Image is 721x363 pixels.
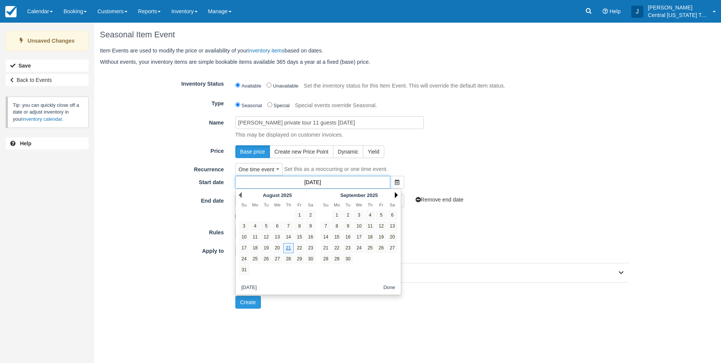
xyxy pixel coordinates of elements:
[379,202,383,207] span: Friday
[387,221,397,231] a: 13
[239,232,249,242] a: 10
[94,163,230,174] label: Recurrence
[94,194,230,205] label: End date
[380,283,398,293] button: Done
[264,202,268,207] span: Tuesday
[345,202,350,207] span: Tuesday
[387,232,397,242] a: 20
[94,145,230,155] label: Price
[274,103,290,108] label: Special
[338,149,358,155] span: Dynamic
[230,131,630,139] p: This may be displayed on customer invoices.
[263,192,280,198] span: August
[94,116,230,127] label: Name
[239,254,249,264] a: 24
[281,192,292,198] span: 2025
[94,77,230,88] label: Inventory Status
[305,232,316,242] a: 16
[368,149,379,155] span: Yield
[365,210,375,220] a: 4
[354,221,364,231] a: 10
[238,283,259,293] button: [DATE]
[343,210,353,220] a: 2
[248,48,285,54] a: inventory items
[631,6,643,18] div: J
[332,232,342,242] a: 15
[354,232,364,242] a: 17
[270,145,333,158] button: Create new Price Point
[334,202,340,207] span: Monday
[239,221,249,231] a: 3
[367,192,378,198] span: 2025
[376,232,386,242] a: 19
[295,221,305,231] a: 8
[272,232,282,242] a: 13
[321,221,331,231] a: 7
[368,202,373,207] span: Thursday
[5,6,17,17] img: checkfront-main-nav-mini-logo.png
[354,210,364,220] a: 3
[94,97,230,108] label: Type
[343,254,353,264] a: 30
[295,243,305,253] a: 22
[354,243,364,253] a: 24
[648,11,708,19] p: Central [US_STATE] Tours
[6,97,89,128] p: Tip: you can quickly close off a date or adjust inventory in your .
[321,254,331,264] a: 28
[284,165,388,173] p: Set this as a reoccurring or one time event.
[240,149,265,155] span: Base price
[365,221,375,231] a: 11
[283,232,293,242] a: 14
[365,232,375,242] a: 18
[333,145,363,158] button: Dynamic
[250,243,260,253] a: 18
[609,8,621,14] span: Help
[241,202,247,207] span: Sunday
[261,221,271,231] a: 5
[305,210,316,220] a: 2
[343,221,353,231] a: 9
[321,243,331,253] a: 21
[416,197,464,203] a: Remove end date
[100,30,629,39] h1: Seasonal Item Event
[365,243,375,253] a: 25
[100,47,629,55] p: Item Events are used to modify the price or availability of your based on dates.
[235,145,270,158] button: Base price
[363,145,384,158] button: Yield
[261,232,271,242] a: 12
[323,202,328,207] span: Sunday
[28,38,75,44] strong: Unsaved Changes
[94,226,230,237] label: Rules
[239,166,275,173] span: One time event
[295,232,305,242] a: 15
[305,254,316,264] a: 30
[252,202,258,207] span: Monday
[395,192,398,198] a: Next
[272,254,282,264] a: 27
[272,243,282,253] a: 20
[308,202,313,207] span: Saturday
[283,254,293,264] a: 28
[275,149,328,155] span: Create new Price Point
[343,243,353,253] a: 23
[298,202,302,207] span: Friday
[100,58,629,66] p: Without events, your inventory items are simple bookable items available 365 days a year at a fix...
[295,210,305,220] a: 1
[239,243,249,253] a: 17
[376,243,386,253] a: 26
[274,202,281,207] span: Wednesday
[332,254,342,264] a: 29
[376,221,386,231] a: 12
[356,202,362,207] span: Wednesday
[343,232,353,242] a: 16
[390,202,395,207] span: Saturday
[295,100,377,112] p: Special events override Seasonal.
[376,210,386,220] a: 5
[242,83,261,89] label: Available
[261,243,271,253] a: 19
[250,232,260,242] a: 11
[239,265,249,275] a: 31
[235,296,261,309] button: Create
[305,221,316,231] a: 9
[321,232,331,242] a: 14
